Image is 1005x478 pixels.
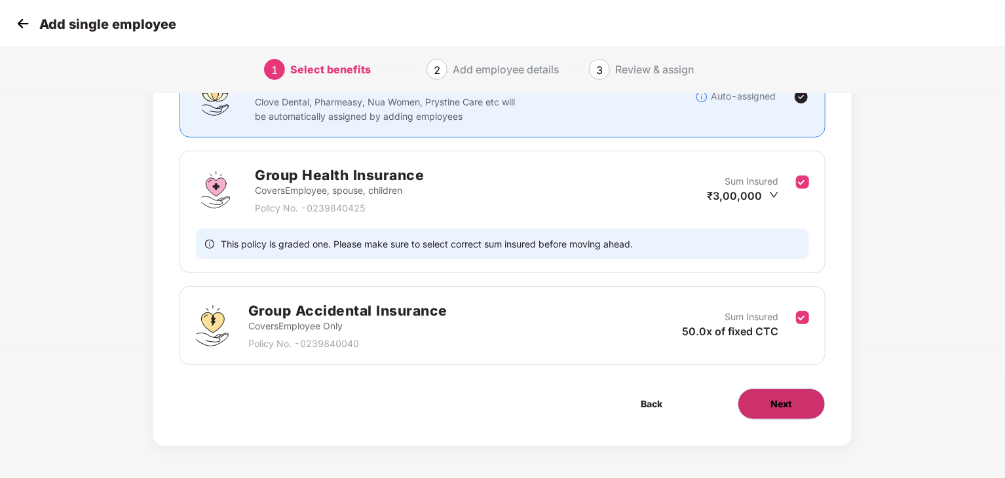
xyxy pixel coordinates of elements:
img: svg+xml;base64,PHN2ZyBpZD0iQWZmaW5pdHlfQmVuZWZpdHMiIGRhdGEtbmFtZT0iQWZmaW5pdHkgQmVuZWZpdHMiIHhtbG... [196,77,235,117]
span: 2 [434,64,440,77]
button: Next [738,388,825,420]
span: 50.0x of fixed CTC [683,325,779,338]
span: This policy is graded one. Please make sure to select correct sum insured before moving ahead. [221,238,633,250]
h2: Group Accidental Insurance [248,300,447,322]
span: 3 [596,64,603,77]
img: svg+xml;base64,PHN2ZyBpZD0iVGljay0yNHgyNCIgeG1sbnM9Imh0dHA6Ly93d3cudzMub3JnLzIwMDAvc3ZnIiB3aWR0aD... [793,89,809,105]
span: down [769,190,779,200]
p: Clove Dental, Pharmeasy, Nua Women, Prystine Care etc will be automatically assigned by adding em... [255,95,519,124]
p: Covers Employee, spouse, children [255,183,424,198]
span: 1 [271,64,278,77]
p: Policy No. - 0239840040 [248,337,447,351]
span: Back [641,397,663,411]
p: Policy No. - 0239840425 [255,201,424,215]
button: Back [609,388,696,420]
div: Add employee details [453,59,559,80]
img: svg+xml;base64,PHN2ZyBpZD0iR3JvdXBfSGVhbHRoX0luc3VyYW5jZSIgZGF0YS1uYW1lPSJHcm91cCBIZWFsdGggSW5zdX... [196,170,235,210]
p: Covers Employee Only [248,319,447,333]
p: Add single employee [39,16,176,32]
img: svg+xml;base64,PHN2ZyB4bWxucz0iaHR0cDovL3d3dy53My5vcmcvMjAwMC9zdmciIHdpZHRoPSIzMCIgaGVpZ2h0PSIzMC... [13,14,33,33]
p: Auto-assigned [711,89,776,103]
img: svg+xml;base64,PHN2ZyB4bWxucz0iaHR0cDovL3d3dy53My5vcmcvMjAwMC9zdmciIHdpZHRoPSI0OS4zMjEiIGhlaWdodD... [196,305,228,346]
span: info-circle [205,238,214,250]
p: Sum Insured [725,174,779,189]
div: ₹3,00,000 [708,189,779,203]
p: Sum Insured [725,310,779,324]
div: Select benefits [290,59,371,80]
div: Review & assign [615,59,694,80]
img: svg+xml;base64,PHN2ZyBpZD0iSW5mb18tXzMyeDMyIiBkYXRhLW5hbWU9IkluZm8gLSAzMngzMiIgeG1sbnM9Imh0dHA6Ly... [695,90,708,103]
span: Next [771,397,792,411]
h2: Group Health Insurance [255,164,424,186]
